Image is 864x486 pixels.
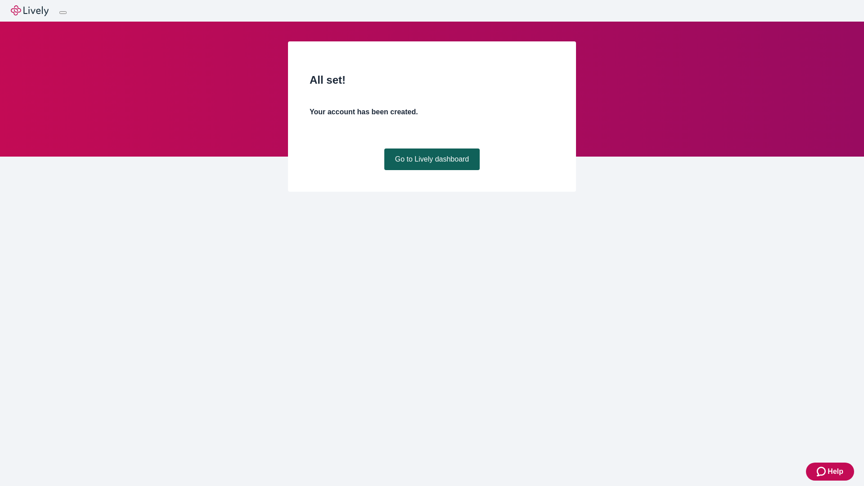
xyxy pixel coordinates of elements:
svg: Zendesk support icon [817,466,828,477]
a: Go to Lively dashboard [384,148,480,170]
h2: All set! [310,72,554,88]
button: Zendesk support iconHelp [806,463,854,481]
img: Lively [11,5,49,16]
h4: Your account has been created. [310,107,554,117]
button: Log out [59,11,67,14]
span: Help [828,466,843,477]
